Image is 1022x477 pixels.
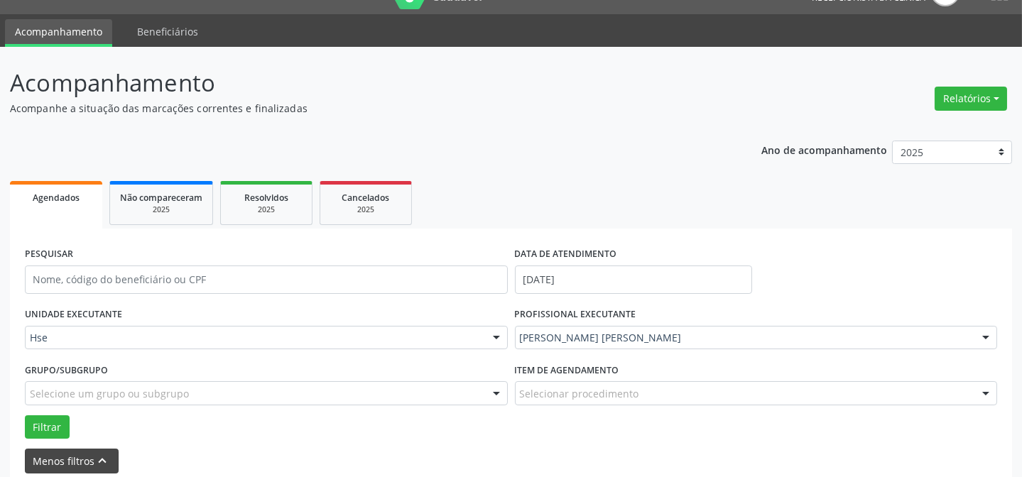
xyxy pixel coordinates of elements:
div: 2025 [330,204,401,215]
span: Resolvidos [244,192,288,204]
a: Acompanhamento [5,19,112,47]
div: 2025 [120,204,202,215]
label: PESQUISAR [25,243,73,265]
span: Hse [30,331,479,345]
p: Acompanhamento [10,65,712,101]
span: Selecionar procedimento [520,386,639,401]
label: Item de agendamento [515,359,619,381]
label: DATA DE ATENDIMENTO [515,243,617,265]
button: Relatórios [935,87,1007,111]
span: Selecione um grupo ou subgrupo [30,386,189,401]
span: Agendados [33,192,80,204]
p: Acompanhe a situação das marcações correntes e finalizadas [10,101,712,116]
button: Filtrar [25,415,70,439]
a: Beneficiários [127,19,208,44]
span: Não compareceram [120,192,202,204]
input: Selecione um intervalo [515,265,753,294]
span: Cancelados [342,192,390,204]
div: 2025 [231,204,302,215]
button: Menos filtroskeyboard_arrow_up [25,449,119,473]
label: UNIDADE EXECUTANTE [25,304,122,326]
p: Ano de acompanhamento [761,141,887,158]
i: keyboard_arrow_up [95,453,111,468]
label: PROFISSIONAL EXECUTANTE [515,304,636,326]
span: [PERSON_NAME] [PERSON_NAME] [520,331,969,345]
input: Nome, código do beneficiário ou CPF [25,265,508,294]
label: Grupo/Subgrupo [25,359,108,381]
